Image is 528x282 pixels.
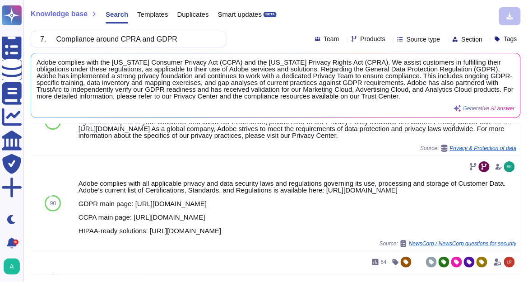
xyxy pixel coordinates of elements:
span: Generative AI answer [463,106,515,111]
input: Search a question or template... [36,31,217,47]
span: Source type [407,36,440,42]
span: Smart updates [218,11,262,18]
span: Privacy & Protection of data [450,146,517,151]
span: Duplicates [177,11,209,18]
img: user [4,258,20,275]
span: Adobe complies with the [US_STATE] Consumer Privacy Act (CCPA) and the [US_STATE] Privacy Rights ... [37,59,515,99]
span: Source: [421,145,517,152]
span: Search [106,11,128,18]
span: Team [324,36,339,42]
span: 90 [50,201,56,206]
span: Tags [504,36,517,42]
button: user [2,257,26,277]
div: BETA [264,12,277,17]
span: Source: [380,240,517,247]
img: user [504,161,515,172]
div: Adobe complies with all applicable privacy and data security laws and regulations governing its u... [79,180,517,234]
div: 9+ [13,240,19,245]
img: user [504,257,515,268]
span: Templates [137,11,168,18]
span: Section [462,36,483,42]
span: Products [361,36,385,42]
span: Knowledge base [31,10,88,18]
div: For more information about Adobe's privacy practices, including the information we collect, how i... [79,112,517,139]
span: NewsCorp / NewsCorp questions for security [409,241,517,246]
span: 64 [381,259,387,265]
